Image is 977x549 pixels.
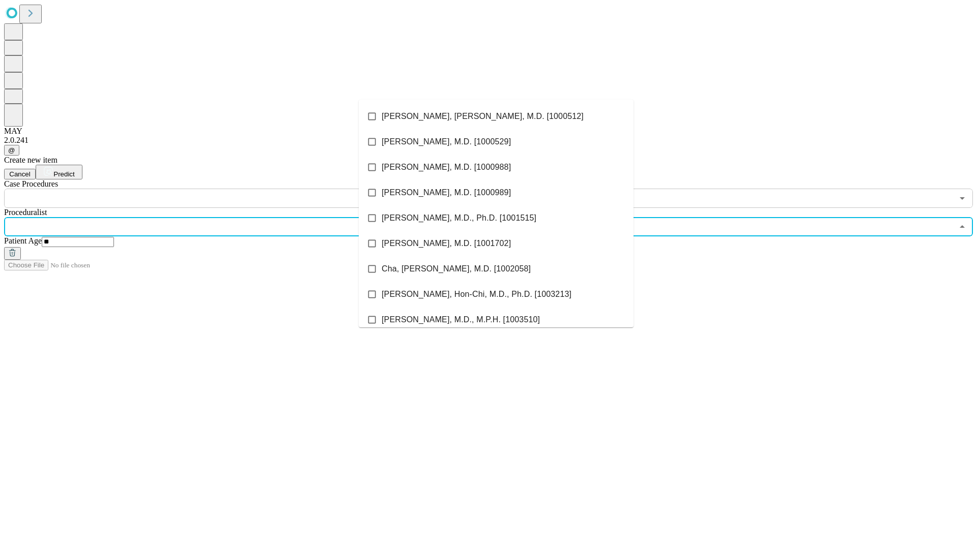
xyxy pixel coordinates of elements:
[382,161,511,173] span: [PERSON_NAME], M.D. [1000988]
[4,169,36,179] button: Cancel
[36,165,82,179] button: Predict
[382,110,584,123] span: [PERSON_NAME], [PERSON_NAME], M.D. [1000512]
[4,156,58,164] span: Create new item
[4,127,973,136] div: MAY
[955,220,969,234] button: Close
[382,237,511,250] span: [PERSON_NAME], M.D. [1001702]
[53,170,74,178] span: Predict
[9,170,31,178] span: Cancel
[382,136,511,148] span: [PERSON_NAME], M.D. [1000529]
[382,314,540,326] span: [PERSON_NAME], M.D., M.P.H. [1003510]
[4,208,47,217] span: Proceduralist
[8,146,15,154] span: @
[4,145,19,156] button: @
[382,187,511,199] span: [PERSON_NAME], M.D. [1000989]
[4,179,58,188] span: Scheduled Procedure
[955,191,969,205] button: Open
[4,136,973,145] div: 2.0.241
[4,236,42,245] span: Patient Age
[382,288,571,300] span: [PERSON_NAME], Hon-Chi, M.D., Ph.D. [1003213]
[382,212,536,224] span: [PERSON_NAME], M.D., Ph.D. [1001515]
[382,263,531,275] span: Cha, [PERSON_NAME], M.D. [1002058]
